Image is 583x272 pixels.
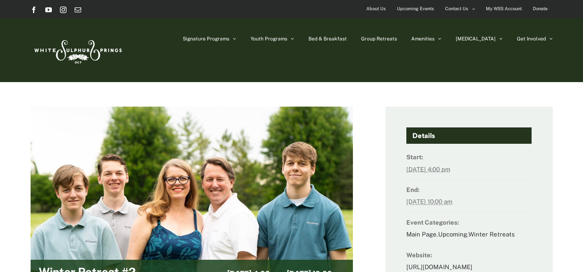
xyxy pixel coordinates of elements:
nav: Main Menu [183,18,553,59]
dt: Start: [406,151,532,163]
span: Bed & Breakfast [308,36,347,41]
a: Main Page [406,231,437,238]
a: [MEDICAL_DATA] [456,18,503,59]
a: Upcoming [438,231,467,238]
a: Instagram [60,7,67,13]
span: Group Retreats [361,36,397,41]
span: About Us [366,3,386,15]
span: Youth Programs [250,36,287,41]
span: Donate [533,3,548,15]
a: Email [75,7,81,13]
span: My WSS Account [486,3,522,15]
a: Group Retreats [361,18,397,59]
dt: Event Categories: [406,216,532,228]
a: Winter Retreats [468,231,515,238]
dt: End: [406,184,532,196]
dd: , , [406,228,532,245]
a: YouTube [45,7,52,13]
span: Signature Programs [183,36,229,41]
a: Amenities [411,18,441,59]
a: Youth Programs [250,18,294,59]
abbr: 2025-12-30 [406,198,452,205]
span: Contact Us [445,3,468,15]
abbr: 2025-12-27 [406,166,450,173]
h4: Details [406,127,532,144]
img: White Sulphur Springs Logo [31,31,124,69]
span: Amenities [411,36,434,41]
a: [URL][DOMAIN_NAME] [406,263,472,270]
a: Bed & Breakfast [308,18,347,59]
a: Signature Programs [183,18,236,59]
span: [MEDICAL_DATA] [456,36,496,41]
dt: Website: [406,249,532,261]
span: Upcoming Events [397,3,434,15]
span: Get Involved [517,36,546,41]
a: Facebook [31,7,37,13]
a: Get Involved [517,18,553,59]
